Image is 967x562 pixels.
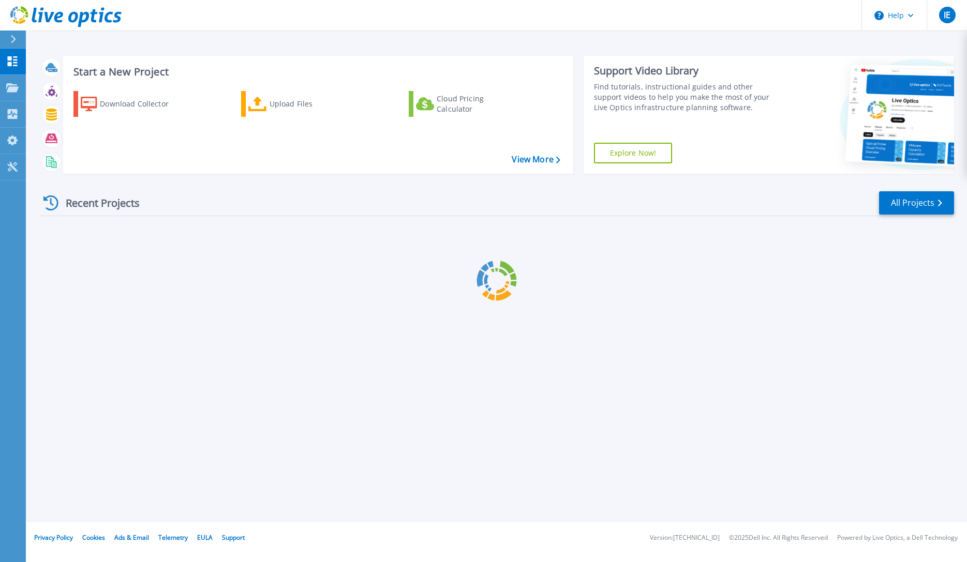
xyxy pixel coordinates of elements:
a: View More [512,155,560,164]
li: © 2025 Dell Inc. All Rights Reserved [729,535,828,541]
li: Version: [TECHNICAL_ID] [650,535,720,541]
a: All Projects [879,191,954,215]
div: Download Collector [100,94,183,114]
li: Powered by Live Optics, a Dell Technology [837,535,958,541]
span: IE [944,11,950,19]
a: Privacy Policy [34,533,73,542]
a: EULA [197,533,213,542]
a: Support [222,533,245,542]
a: Cookies [82,533,105,542]
a: Download Collector [73,91,189,117]
a: Cloud Pricing Calculator [409,91,524,117]
div: Recent Projects [40,190,154,216]
h3: Start a New Project [73,66,560,78]
a: Ads & Email [114,533,149,542]
div: Find tutorials, instructional guides and other support videos to help you make the most of your L... [594,82,783,113]
a: Telemetry [158,533,188,542]
a: Upload Files [241,91,356,117]
div: Upload Files [270,94,352,114]
div: Support Video Library [594,64,783,78]
div: Cloud Pricing Calculator [437,94,519,114]
a: Explore Now! [594,143,673,163]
